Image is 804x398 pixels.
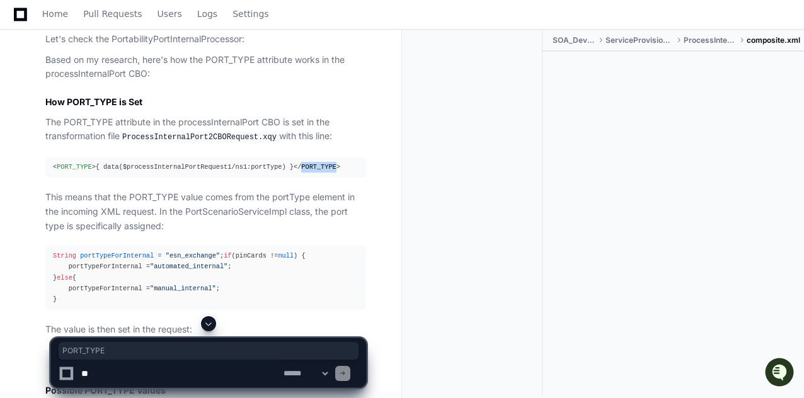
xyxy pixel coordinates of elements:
[89,230,152,240] a: Powered byPylon
[224,252,231,259] span: if
[13,190,33,210] img: Tejeshwer Degala
[45,53,366,82] p: Based on my research, here's how the PORT_TYPE attribute works in the processInternalPort CBO:
[684,35,737,45] span: ProcessInternalPortOS
[13,137,84,147] div: Past conversations
[553,35,595,45] span: SOA_Development
[80,252,154,259] span: portTypeForInternal
[158,10,182,18] span: Users
[13,50,229,70] div: Welcome
[150,263,227,270] span: "automated_internal"
[13,12,38,37] img: PlayerZero
[83,10,142,18] span: Pull Requests
[125,230,152,240] span: Pylon
[39,168,142,178] span: Tejeshwer [PERSON_NAME]
[57,274,72,281] span: else
[158,252,161,259] span: =
[278,252,294,259] span: null
[214,97,229,112] button: Start new chat
[53,252,76,259] span: String
[195,134,229,149] button: See all
[13,93,35,116] img: 1756235613930-3d25f9e4-fa56-45dd-b3ad-e072dfbd1548
[197,10,217,18] span: Logs
[42,10,68,18] span: Home
[606,35,674,45] span: ServiceProvisioningServices
[151,202,177,212] span: [DATE]
[39,202,142,212] span: Tejeshwer [PERSON_NAME]
[57,106,197,116] div: We're offline, but we'll be back soon!
[45,96,366,108] h2: How PORT_TYPE is Set
[53,251,359,305] div: ; (pinCards != ) { portTypeForInternal = ; } { portTypeForInternal = ; }
[13,156,33,176] img: Tejeshwer Degala
[45,32,366,47] p: Let's check the PortabilityPortInternalProcessor:
[294,163,340,171] span: </ >
[301,163,336,171] span: PORT_TYPE
[57,163,91,171] span: PORT_TYPE
[45,115,366,144] p: The PORT_TYPE attribute in the processInternalPort CBO is set in the transformation file with thi...
[45,190,366,233] p: This means that the PORT_TYPE value comes from the portType element in the incoming XML request. ...
[26,93,49,116] img: 7521149027303_d2c55a7ec3fe4098c2f6_72.png
[233,10,268,18] span: Settings
[150,285,216,292] span: "manual_internal"
[144,202,149,212] span: •
[151,168,177,178] span: [DATE]
[120,132,279,143] code: ProcessInternalPort2CBORequest.xqy
[144,168,149,178] span: •
[53,163,96,171] span: < >
[166,252,220,259] span: "esn_exchange"
[57,93,207,106] div: Start new chat
[764,356,798,390] iframe: Open customer support
[62,346,355,356] span: PORT_TYPE
[53,162,359,173] div: { data($processInternalPortRequest1/ns1:portType) }
[747,35,800,45] span: composite.xml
